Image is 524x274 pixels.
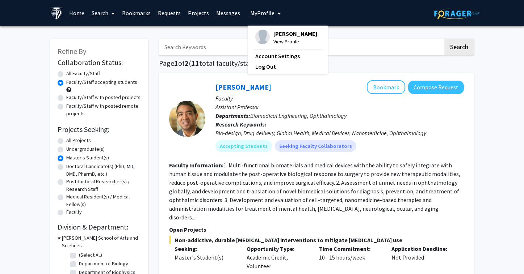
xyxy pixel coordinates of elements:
[247,244,308,253] p: Opportunity Type:
[215,94,464,103] p: Faculty
[169,236,464,244] span: Non-addictive, durable [MEDICAL_DATA] interventions to mitigate [MEDICAL_DATA] use
[215,103,464,111] p: Assistant Professor
[255,62,320,71] a: Log Out
[241,244,314,270] div: Academic Credit, Volunteer
[169,162,223,169] b: Faculty Information:
[319,244,381,253] p: Time Commitment:
[175,244,236,253] p: Seeking:
[66,94,141,101] label: Faculty/Staff with posted projects
[66,154,109,162] label: Master's Student(s)
[215,112,250,119] b: Departments:
[159,59,474,68] h1: Page of ( total faculty/staff results)
[66,193,141,208] label: Medical Resident(s) / Medical Fellow(s)
[66,178,141,193] label: Postdoctoral Researcher(s) / Research Staff
[434,8,479,19] img: ForagerOne Logo
[250,9,274,17] span: My Profile
[66,78,137,86] label: Faculty/Staff accepting students
[275,140,356,152] mat-chip: Seeking Faculty Collaborators
[66,145,105,153] label: Undergraduate(s)
[391,244,453,253] p: Application Deadline:
[159,39,443,55] input: Search Keywords
[79,251,102,259] label: (Select All)
[213,0,244,26] a: Messages
[50,7,63,20] img: Johns Hopkins University Logo
[62,234,141,249] h3: [PERSON_NAME] School of Arts and Sciences
[255,52,320,60] a: Account Settings
[175,253,236,262] div: Master's Student(s)
[58,223,141,231] h2: Division & Department:
[5,241,31,269] iframe: Chat
[314,244,386,270] div: 10 - 15 hours/week
[255,30,270,44] img: Profile Picture
[215,82,271,91] a: [PERSON_NAME]
[79,260,128,267] label: Department of Biology
[174,59,178,68] span: 1
[66,137,91,144] label: All Projects
[273,30,317,38] span: [PERSON_NAME]
[66,0,88,26] a: Home
[58,125,141,134] h2: Projects Seeking:
[169,162,460,221] fg-read-more: 1. Multi-functional biomaterials and medical devices with the ability to safely integrate with hu...
[184,0,213,26] a: Projects
[185,59,189,68] span: 2
[66,163,141,178] label: Doctoral Candidate(s) (PhD, MD, DMD, PharmD, etc.)
[191,59,199,68] span: 11
[88,0,118,26] a: Search
[215,121,267,128] b: Research Keywords:
[118,0,154,26] a: Bookmarks
[215,129,464,137] div: Bio-design, Drug delivery, Global Health, Medical Devices, Nanomedicine, Ophthalmology
[154,0,184,26] a: Requests
[250,112,347,119] span: Biomedical Engineering, Ophthalmology
[386,244,458,270] div: Not Provided
[215,140,272,152] mat-chip: Accepting Students
[255,30,317,46] div: Profile Picture[PERSON_NAME]View Profile
[273,38,317,46] span: View Profile
[66,208,82,216] label: Faculty
[58,47,86,56] span: Refine By
[58,58,141,67] h2: Collaboration Status:
[169,225,464,234] p: Open Projects
[444,39,474,55] button: Search
[66,70,100,77] label: All Faculty/Staff
[367,80,405,94] button: Add Kunal Parikh to Bookmarks
[408,81,464,94] button: Compose Request to Kunal Parikh
[66,102,141,117] label: Faculty/Staff with posted remote projects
